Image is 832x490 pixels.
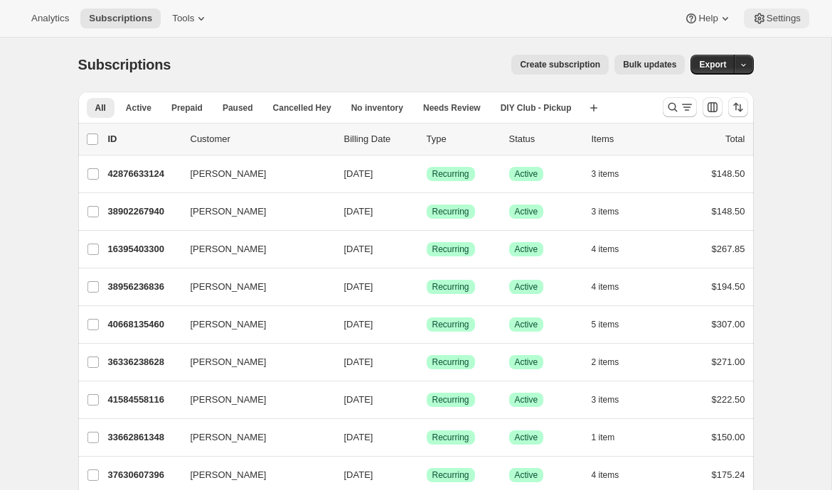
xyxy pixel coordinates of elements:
[712,356,745,367] span: $271.00
[108,317,179,332] p: 40668135460
[432,244,469,255] span: Recurring
[592,352,635,372] button: 2 items
[80,9,161,28] button: Subscriptions
[23,9,78,28] button: Analytics
[432,281,469,293] span: Recurring
[592,319,619,330] span: 5 items
[108,430,179,445] p: 33662861348
[515,394,538,405] span: Active
[182,464,324,486] button: [PERSON_NAME]
[78,57,171,72] span: Subscriptions
[126,102,151,114] span: Active
[344,432,373,442] span: [DATE]
[614,55,685,75] button: Bulk updates
[273,102,331,114] span: Cancelled Hey
[182,163,324,185] button: [PERSON_NAME]
[515,206,538,217] span: Active
[712,432,745,442] span: $150.00
[592,244,619,255] span: 4 items
[108,242,179,256] p: 16395403300
[191,468,267,482] span: [PERSON_NAME]
[501,102,572,114] span: DIY Club - Pickup
[515,356,538,368] span: Active
[725,132,745,146] p: Total
[592,132,663,146] div: Items
[95,102,106,114] span: All
[164,9,217,28] button: Tools
[592,390,635,410] button: 3 items
[108,277,745,297] div: 38956236836[PERSON_NAME][DATE]SuccessRecurringSuccessActive4 items$194.50
[191,132,333,146] p: Customer
[108,428,745,447] div: 33662861348[PERSON_NAME][DATE]SuccessRecurringSuccessActive1 item$150.00
[31,13,69,24] span: Analytics
[592,168,619,180] span: 3 items
[515,469,538,481] span: Active
[191,280,267,294] span: [PERSON_NAME]
[663,97,697,117] button: Search and filter results
[712,206,745,217] span: $148.50
[108,202,745,222] div: 38902267940[PERSON_NAME][DATE]SuccessRecurringSuccessActive3 items$148.50
[108,468,179,482] p: 37630607396
[592,202,635,222] button: 3 items
[728,97,748,117] button: Sort the results
[676,9,740,28] button: Help
[509,132,580,146] p: Status
[690,55,735,75] button: Export
[592,469,619,481] span: 4 items
[592,281,619,293] span: 4 items
[432,319,469,330] span: Recurring
[108,132,179,146] p: ID
[191,242,267,256] span: [PERSON_NAME]
[432,206,469,217] span: Recurring
[592,315,635,334] button: 5 items
[592,428,631,447] button: 1 item
[182,426,324,449] button: [PERSON_NAME]
[432,168,469,180] span: Recurring
[344,469,373,480] span: [DATE]
[698,13,718,24] span: Help
[108,315,745,334] div: 40668135460[PERSON_NAME][DATE]SuccessRecurringSuccessActive5 items$307.00
[515,319,538,330] span: Active
[344,132,415,146] p: Billing Date
[703,97,722,117] button: Customize table column order and visibility
[344,168,373,179] span: [DATE]
[108,239,745,259] div: 16395403300[PERSON_NAME][DATE]SuccessRecurringSuccessActive4 items$267.85
[182,313,324,336] button: [PERSON_NAME]
[515,281,538,293] span: Active
[108,205,179,219] p: 38902267940
[108,132,745,146] div: IDCustomerBilling DateTypeStatusItemsTotal
[89,13,152,24] span: Subscriptions
[191,167,267,181] span: [PERSON_NAME]
[699,59,726,70] span: Export
[344,394,373,405] span: [DATE]
[191,205,267,219] span: [PERSON_NAME]
[712,319,745,330] span: $307.00
[344,206,373,217] span: [DATE]
[108,465,745,485] div: 37630607396[PERSON_NAME][DATE]SuccessRecurringSuccessActive4 items$175.24
[108,390,745,410] div: 41584558116[PERSON_NAME][DATE]SuccessRecurringSuccessActive3 items$222.50
[592,206,619,217] span: 3 items
[172,13,194,24] span: Tools
[511,55,609,75] button: Create subscription
[182,351,324,374] button: [PERSON_NAME]
[344,281,373,292] span: [DATE]
[344,244,373,254] span: [DATE]
[712,469,745,480] span: $175.24
[712,281,745,292] span: $194.50
[432,394,469,405] span: Recurring
[108,167,179,181] p: 42876633124
[712,394,745,405] span: $222.50
[744,9,809,28] button: Settings
[427,132,498,146] div: Type
[592,356,619,368] span: 2 items
[108,280,179,294] p: 38956236836
[623,59,676,70] span: Bulk updates
[108,355,179,369] p: 36336238628
[191,430,267,445] span: [PERSON_NAME]
[182,238,324,261] button: [PERSON_NAME]
[582,98,605,118] button: Create new view
[182,200,324,223] button: [PERSON_NAME]
[592,277,635,297] button: 4 items
[767,13,801,24] span: Settings
[432,469,469,481] span: Recurring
